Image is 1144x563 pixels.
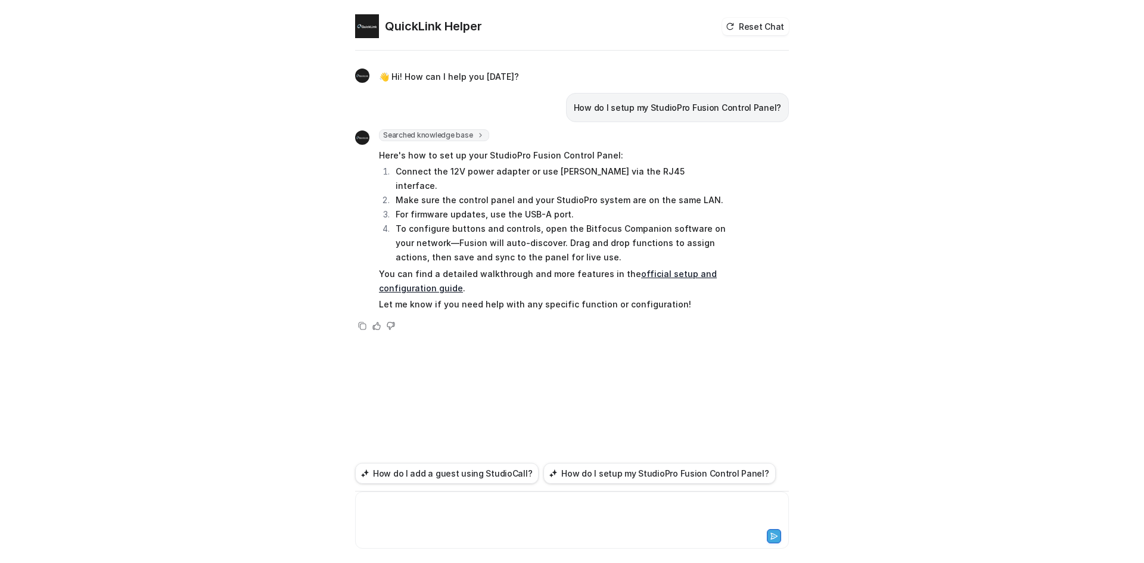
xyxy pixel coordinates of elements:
[392,164,728,193] li: Connect the 12V power adapter or use [PERSON_NAME] via the RJ45 interface.
[379,267,728,296] p: You can find a detailed walkthrough and more features in the .
[355,14,379,38] img: Widget
[355,463,539,484] button: How do I add a guest using StudioCall?
[379,297,728,312] p: Let me know if you need help with any specific function or configuration!
[392,207,728,222] li: For firmware updates, use the USB-A port.
[392,193,728,207] li: Make sure the control panel and your StudioPro system are on the same LAN.
[379,70,519,84] p: 👋 Hi! How can I help you [DATE]?
[574,101,781,115] p: How do I setup my StudioPro Fusion Control Panel?
[379,148,728,163] p: Here's how to set up your StudioPro Fusion Control Panel:
[392,222,728,265] li: To configure buttons and controls, open the Bitfocus Companion software on your network—Fusion wi...
[355,69,369,83] img: Widget
[379,269,717,293] a: official setup and configuration guide
[379,129,489,141] span: Searched knowledge base
[355,130,369,145] img: Widget
[385,18,482,35] h2: QuickLink Helper
[543,463,775,484] button: How do I setup my StudioPro Fusion Control Panel?
[722,18,789,35] button: Reset Chat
